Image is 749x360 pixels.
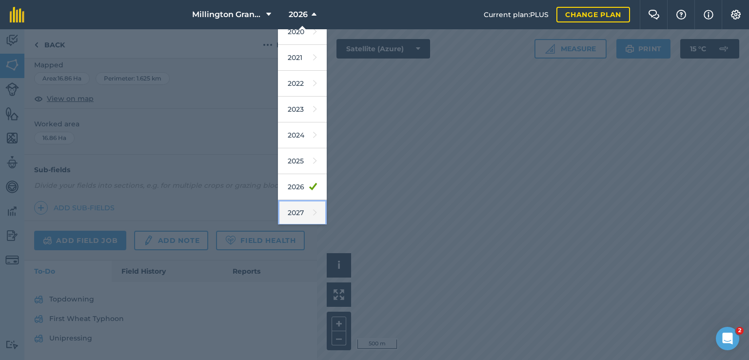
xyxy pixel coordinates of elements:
a: 2026 [278,174,327,200]
a: 2027 [278,200,327,226]
a: Change plan [556,7,630,22]
a: 2025 [278,148,327,174]
span: 2 [736,327,744,335]
a: 2021 [278,45,327,71]
img: Two speech bubbles overlapping with the left bubble in the forefront [648,10,660,20]
span: Current plan : PLUS [484,9,549,20]
a: 2020 [278,19,327,45]
a: 2023 [278,97,327,122]
img: fieldmargin Logo [10,7,24,22]
img: svg+xml;base64,PHN2ZyB4bWxucz0iaHR0cDovL3d3dy53My5vcmcvMjAwMC9zdmciIHdpZHRoPSIxNyIgaGVpZ2h0PSIxNy... [704,9,713,20]
span: 2026 [289,9,308,20]
a: 2022 [278,71,327,97]
img: A question mark icon [675,10,687,20]
iframe: Intercom live chat [716,327,739,350]
span: Millington Grange [192,9,262,20]
a: 2024 [278,122,327,148]
img: A cog icon [730,10,742,20]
